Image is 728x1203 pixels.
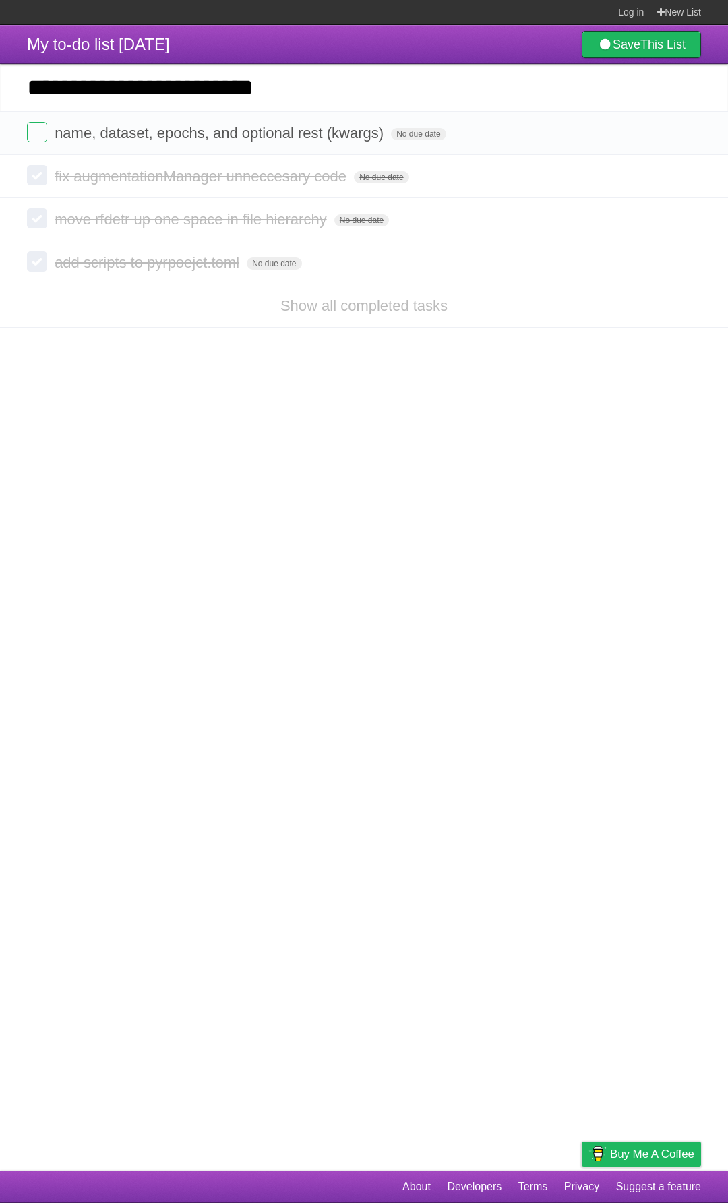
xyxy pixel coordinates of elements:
[391,128,446,140] span: No due date
[518,1174,548,1200] a: Terms
[588,1142,607,1165] img: Buy me a coffee
[640,38,686,51] b: This List
[280,297,448,314] a: Show all completed tasks
[55,168,350,185] span: fix augmentationManager unneccesary code
[27,35,170,53] span: My to-do list [DATE]
[334,214,389,226] span: No due date
[447,1174,502,1200] a: Developers
[27,122,47,142] label: Done
[27,208,47,228] label: Done
[564,1174,599,1200] a: Privacy
[354,171,408,183] span: No due date
[27,251,47,272] label: Done
[582,31,701,58] a: SaveThis List
[610,1142,694,1166] span: Buy me a coffee
[55,125,387,142] span: name, dataset, epochs, and optional rest (kwargs)
[55,254,243,271] span: add scripts to pyrpoejct.toml
[247,257,301,270] span: No due date
[582,1142,701,1167] a: Buy me a coffee
[402,1174,431,1200] a: About
[616,1174,701,1200] a: Suggest a feature
[55,211,330,228] span: move rfdetr up one space in file hierarchy
[27,165,47,185] label: Done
